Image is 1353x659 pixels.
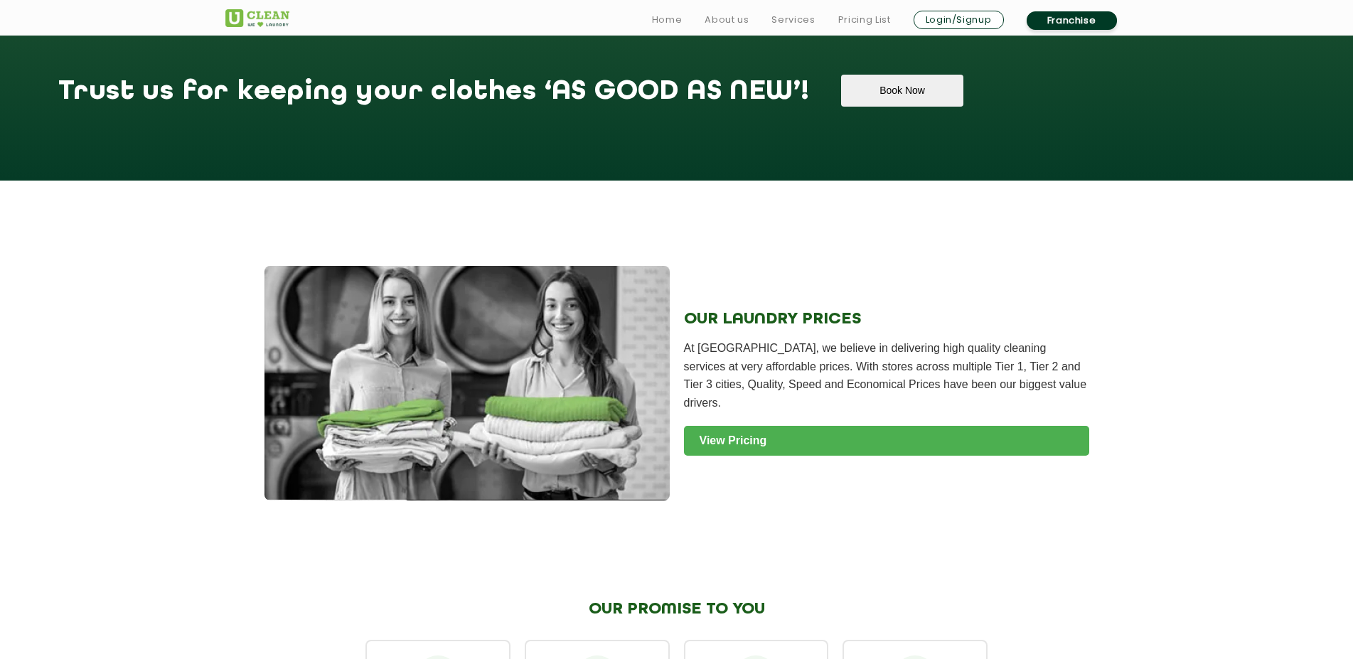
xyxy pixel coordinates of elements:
[684,339,1089,412] p: At [GEOGRAPHIC_DATA], we believe in delivering high quality cleaning services at very affordable ...
[1027,11,1117,30] a: Franchise
[838,11,891,28] a: Pricing List
[58,75,809,122] h1: Trust us for keeping your clothes ‘AS GOOD AS NEW’!
[264,266,670,500] img: Laundry Service
[652,11,683,28] a: Home
[225,9,289,27] img: UClean Laundry and Dry Cleaning
[684,310,1089,328] h2: OUR LAUNDRY PRICES
[841,75,963,107] button: Book Now
[365,600,988,618] h2: OUR PROMISE TO YOU
[684,426,1089,456] a: View Pricing
[914,11,1004,29] a: Login/Signup
[771,11,815,28] a: Services
[705,11,749,28] a: About us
